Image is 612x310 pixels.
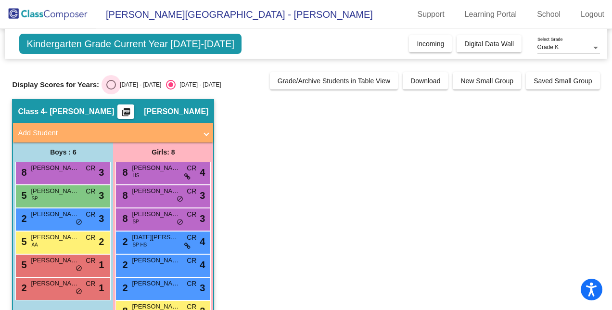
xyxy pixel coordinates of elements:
button: Print Students Details [117,104,134,119]
span: Class 4 [18,107,45,116]
span: SP [31,195,38,202]
span: AA [31,241,38,248]
span: [PERSON_NAME] [132,209,180,219]
span: New Small Group [460,77,513,85]
div: Boys : 6 [13,142,113,162]
span: do_not_disturb_alt [177,219,183,226]
a: Support [410,7,452,22]
span: Display Scores for Years: [12,80,99,89]
span: [PERSON_NAME] [31,186,79,196]
span: [PERSON_NAME] [132,163,180,173]
span: [PERSON_NAME] [144,107,208,116]
button: New Small Group [453,72,521,90]
span: HS [132,172,139,179]
span: 5 [19,190,26,201]
span: 3 [99,188,104,203]
span: CR [86,186,95,196]
mat-expansion-panel-header: Add Student [13,123,213,142]
span: Digital Data Wall [464,40,514,48]
span: CR [86,279,95,289]
span: do_not_disturb_alt [177,195,183,203]
span: 4 [200,165,205,180]
div: [DATE] - [DATE] [176,80,221,89]
span: 2 [99,234,104,249]
mat-icon: picture_as_pdf [120,107,132,121]
div: Girls: 8 [113,142,213,162]
span: Grade/Archive Students in Table View [278,77,391,85]
span: 1 [99,258,104,272]
span: [PERSON_NAME] [132,256,180,265]
span: 2 [120,259,127,270]
span: CR [187,279,196,289]
span: 8 [19,167,26,178]
span: 4 [200,258,205,272]
span: 8 [120,167,127,178]
button: Digital Data Wall [457,35,522,52]
a: Logout [573,7,612,22]
span: 2 [19,283,26,293]
span: [PERSON_NAME] [31,163,79,173]
span: 2 [120,236,127,247]
mat-radio-group: Select an option [106,80,221,90]
button: Saved Small Group [526,72,599,90]
button: Grade/Archive Students in Table View [270,72,398,90]
span: Saved Small Group [534,77,592,85]
span: Kindergarten Grade Current Year [DATE]-[DATE] [19,34,242,54]
span: 2 [19,213,26,224]
button: Incoming [409,35,452,52]
span: 3 [200,281,205,295]
span: [PERSON_NAME] [31,232,79,242]
span: 5 [19,259,26,270]
span: 3 [200,188,205,203]
span: CR [86,209,95,220]
span: [PERSON_NAME] [132,186,180,196]
span: CR [86,232,95,243]
span: do_not_disturb_alt [76,288,82,296]
span: CR [86,256,95,266]
span: [PERSON_NAME] [31,256,79,265]
span: [PERSON_NAME][GEOGRAPHIC_DATA] - [PERSON_NAME] [96,7,373,22]
span: [PERSON_NAME] [31,279,79,288]
span: do_not_disturb_alt [76,265,82,272]
span: CR [187,209,196,220]
span: do_not_disturb_alt [76,219,82,226]
div: [DATE] - [DATE] [116,80,161,89]
a: Learning Portal [457,7,525,22]
span: CR [187,186,196,196]
a: School [529,7,568,22]
span: 2 [120,283,127,293]
span: - [PERSON_NAME] [45,107,114,116]
span: 8 [120,190,127,201]
span: CR [187,256,196,266]
span: Grade K [537,44,559,51]
button: Download [403,72,448,90]
span: 4 [200,234,205,249]
span: 3 [99,165,104,180]
span: 5 [19,236,26,247]
span: CR [187,163,196,173]
span: 1 [99,281,104,295]
span: 8 [120,213,127,224]
mat-panel-title: Add Student [18,128,197,139]
span: SP HS [132,241,147,248]
span: [PERSON_NAME] [31,209,79,219]
span: [DATE][PERSON_NAME] [132,232,180,242]
span: SP [132,218,139,225]
span: 3 [200,211,205,226]
span: Incoming [417,40,444,48]
span: Download [410,77,440,85]
span: CR [86,163,95,173]
span: 3 [99,211,104,226]
span: [PERSON_NAME] [132,279,180,288]
span: CR [187,232,196,243]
